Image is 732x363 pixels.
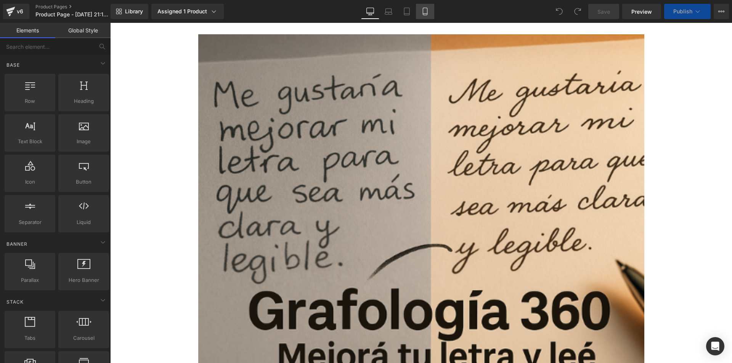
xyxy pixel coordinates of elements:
[35,11,109,18] span: Product Page - [DATE] 21:18:06
[379,4,398,19] a: Laptop
[673,8,692,14] span: Publish
[552,4,567,19] button: Undo
[361,4,379,19] a: Desktop
[622,4,661,19] a: Preview
[6,240,28,248] span: Banner
[6,298,24,305] span: Stack
[570,4,585,19] button: Redo
[597,8,610,16] span: Save
[664,4,711,19] button: Publish
[35,4,123,10] a: Product Pages
[61,97,107,105] span: Heading
[7,97,53,105] span: Row
[61,218,107,226] span: Liquid
[398,4,416,19] a: Tablet
[157,8,218,15] div: Assigned 1 Product
[631,8,652,16] span: Preview
[7,178,53,186] span: Icon
[714,4,729,19] button: More
[706,337,724,355] div: Open Intercom Messenger
[7,276,53,284] span: Parallax
[61,334,107,342] span: Carousel
[7,138,53,146] span: Text Block
[61,178,107,186] span: Button
[416,4,434,19] a: Mobile
[3,4,29,19] a: v6
[111,4,148,19] a: New Library
[15,6,25,16] div: v6
[6,61,21,69] span: Base
[55,23,111,38] a: Global Style
[7,334,53,342] span: Tabs
[7,218,53,226] span: Separator
[61,276,107,284] span: Hero Banner
[125,8,143,15] span: Library
[61,138,107,146] span: Image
